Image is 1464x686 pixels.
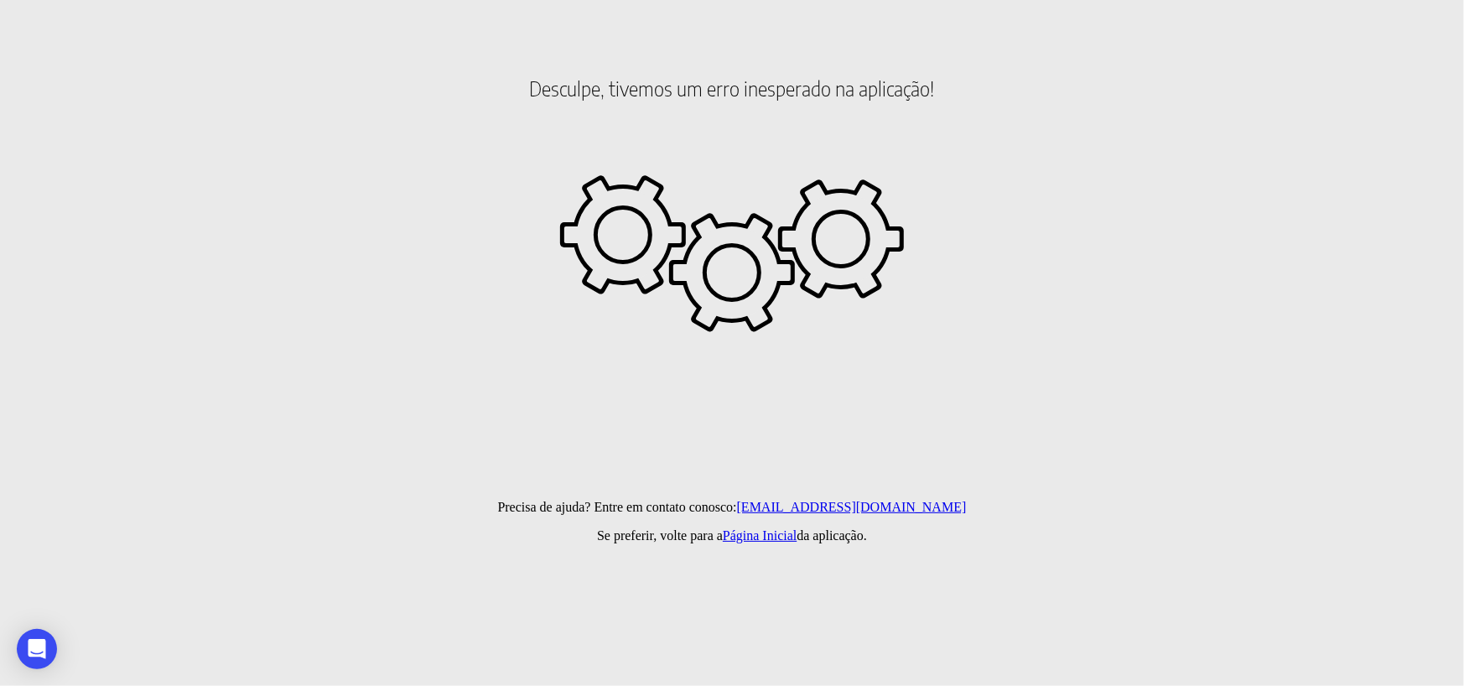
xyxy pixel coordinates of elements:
[723,528,797,543] a: Página Inicial
[7,17,1457,159] h2: Desculpe, tivemos um erro inesperado na aplicação!
[737,500,967,514] a: [EMAIL_ADDRESS][DOMAIN_NAME]
[7,500,1457,515] p: Precisa de ajuda? Entre em contato conosco:
[7,528,1457,543] p: Se preferir, volte para a da aplicação.
[17,629,57,669] div: Open Intercom Messenger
